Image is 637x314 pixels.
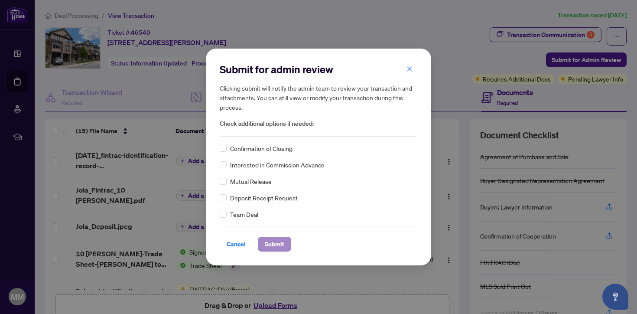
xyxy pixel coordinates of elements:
[220,83,417,112] h5: Clicking submit will notify the admin team to review your transaction and attachments. You can st...
[230,193,298,203] span: Deposit Receipt Request
[220,237,253,252] button: Cancel
[602,284,628,310] button: Open asap
[230,209,258,219] span: Team Deal
[230,160,325,170] span: Interested in Commission Advance
[227,237,246,251] span: Cancel
[265,237,284,251] span: Submit
[230,144,292,153] span: Confirmation of Closing
[220,62,417,76] h2: Submit for admin review
[258,237,291,252] button: Submit
[230,177,272,186] span: Mutual Release
[406,66,413,72] span: close
[220,119,417,129] span: Check additional options if needed:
